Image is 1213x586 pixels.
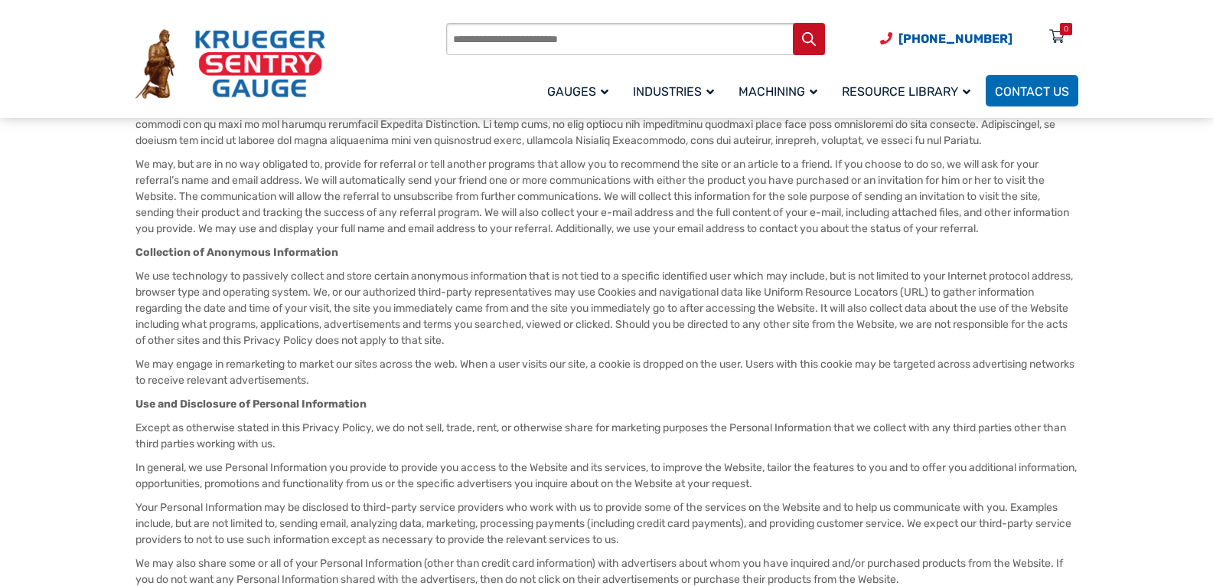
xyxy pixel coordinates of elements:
span: Resource Library [842,84,970,99]
p: In general, we use Personal Information you provide to provide you access to the Website and its ... [135,460,1078,492]
strong: Use and Disclosure of Personal Information [135,398,367,411]
img: Krueger Sentry Gauge [135,29,325,100]
span: Machining [739,84,817,99]
a: Gauges [538,73,624,109]
span: Contact Us [995,84,1069,99]
span: Gauges [547,84,608,99]
p: We may engage in remarketing to market our sites across the web. When a user visits our site, a c... [135,356,1078,388]
p: We may, but are in no way obligated to, provide for referral or tell another programs that allow ... [135,156,1078,237]
p: Except as otherwise stated in this Privacy Policy, we do not sell, trade, rent, or otherwise shar... [135,420,1078,452]
a: Contact Us [986,75,1078,106]
p: Your Personal Information may be disclosed to third-party service providers who work with us to p... [135,499,1078,548]
span: Industries [633,84,714,99]
p: We use technology to passively collect and store certain anonymous information that is not tied t... [135,268,1078,349]
a: Resource Library [833,73,986,109]
span: [PHONE_NUMBER] [898,31,1012,46]
div: 0 [1064,23,1068,35]
strong: Collection of Anonymous Information [135,246,338,259]
a: Machining [729,73,833,109]
a: Phone Number (920) 434-8860 [880,29,1012,48]
a: Industries [624,73,729,109]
